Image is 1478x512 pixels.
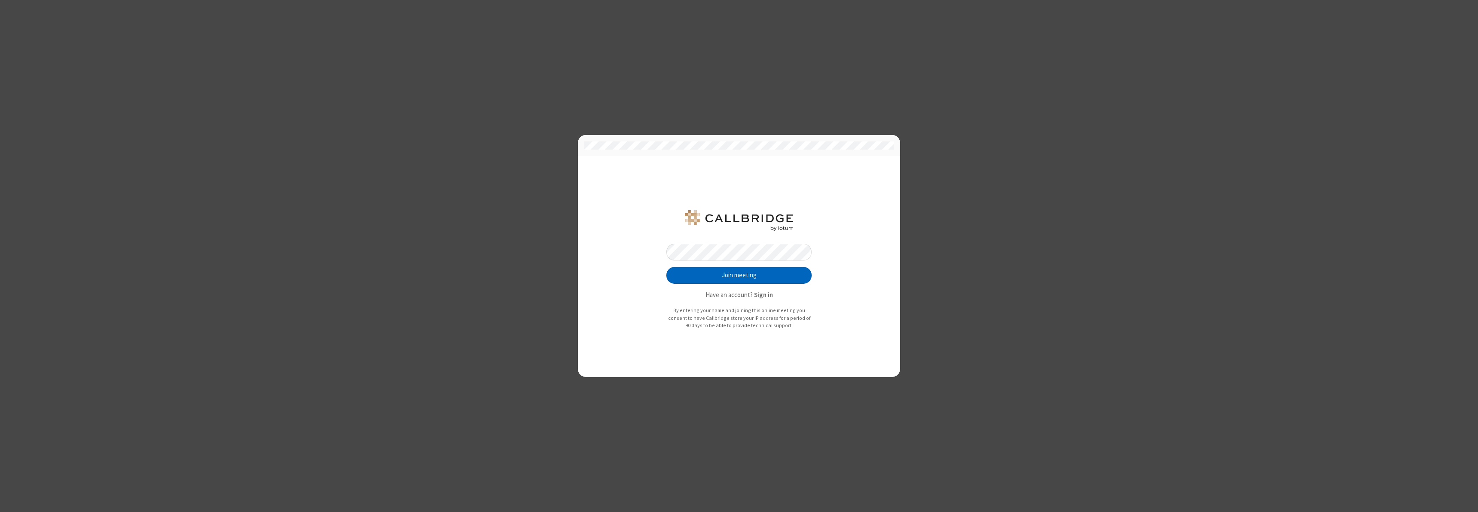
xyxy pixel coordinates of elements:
[666,267,812,284] button: Join meeting
[754,291,773,299] strong: Sign in
[683,210,795,231] img: QA Selenium DO NOT DELETE OR CHANGE
[666,307,812,329] p: By entering your name and joining this online meeting you consent to have Callbridge store your I...
[666,290,812,300] p: Have an account?
[754,290,773,300] button: Sign in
